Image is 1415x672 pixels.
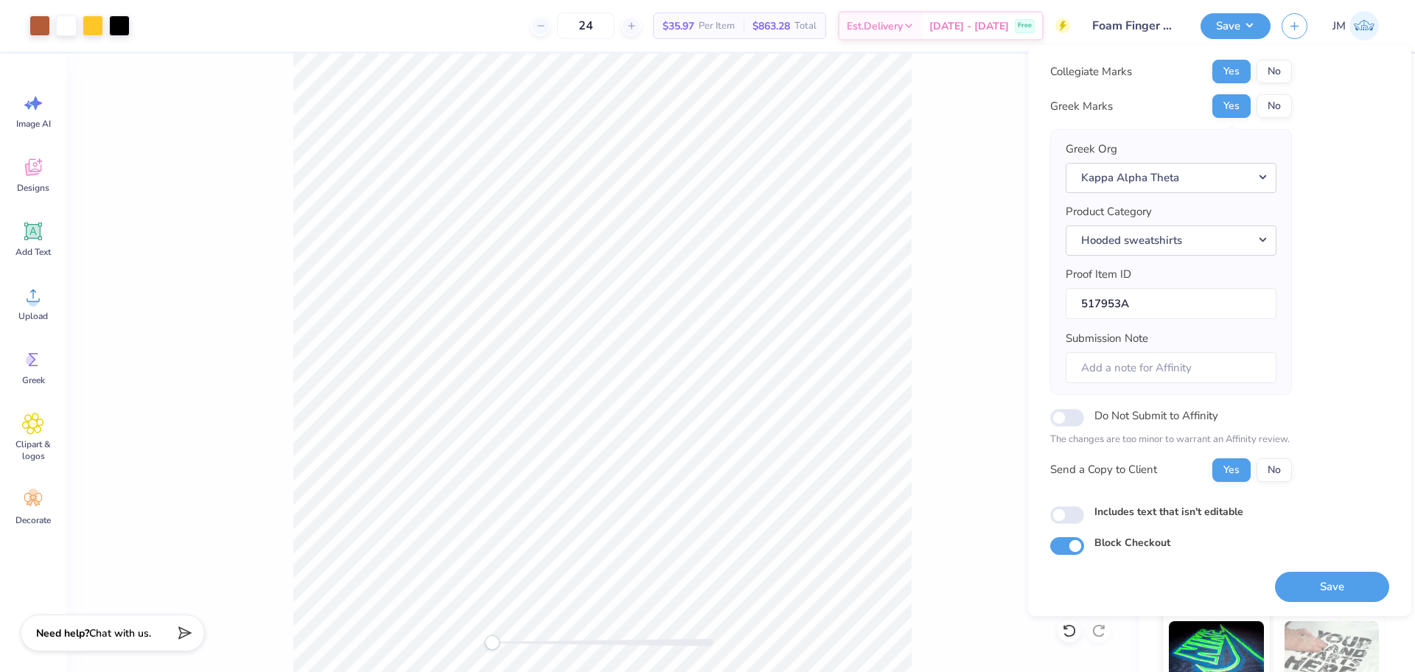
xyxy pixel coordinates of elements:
span: $863.28 [752,18,790,34]
span: Total [794,18,817,34]
button: Hooded sweatshirts [1066,225,1276,256]
span: $35.97 [663,18,694,34]
span: Upload [18,310,48,322]
span: Per Item [699,18,735,34]
span: Add Text [15,246,51,258]
div: Send a Copy to Client [1050,461,1157,478]
span: [DATE] - [DATE] [929,18,1009,34]
label: Includes text that isn't editable [1094,504,1243,519]
button: Save [1275,572,1389,602]
div: Greek Marks [1050,98,1113,115]
span: Chat with us. [89,626,151,640]
label: Product Category [1066,203,1152,220]
button: Yes [1212,94,1251,118]
input: – – [557,13,615,39]
label: Block Checkout [1094,535,1170,550]
label: Do Not Submit to Affinity [1094,406,1218,425]
label: Greek Org [1066,141,1117,158]
a: JM [1326,11,1386,41]
img: John Michael Binayas [1349,11,1379,41]
label: Submission Note [1066,330,1148,347]
button: No [1257,60,1292,83]
button: Save [1201,13,1271,39]
button: Yes [1212,458,1251,482]
div: Collegiate Marks [1050,63,1132,80]
span: Image AI [16,118,51,130]
span: Clipart & logos [9,438,57,462]
button: No [1257,94,1292,118]
span: Decorate [15,514,51,526]
span: Greek [22,374,45,386]
button: Yes [1212,60,1251,83]
div: Accessibility label [485,635,500,650]
p: The changes are too minor to warrant an Affinity review. [1050,433,1292,447]
span: Free [1018,21,1032,31]
input: Add a note for Affinity [1066,352,1276,384]
span: Est. Delivery [847,18,903,34]
button: No [1257,458,1292,482]
button: Kappa Alpha Theta [1066,163,1276,193]
span: JM [1332,18,1346,35]
span: Designs [17,182,49,194]
label: Proof Item ID [1066,266,1131,283]
input: Untitled Design [1081,11,1189,41]
strong: Need help? [36,626,89,640]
